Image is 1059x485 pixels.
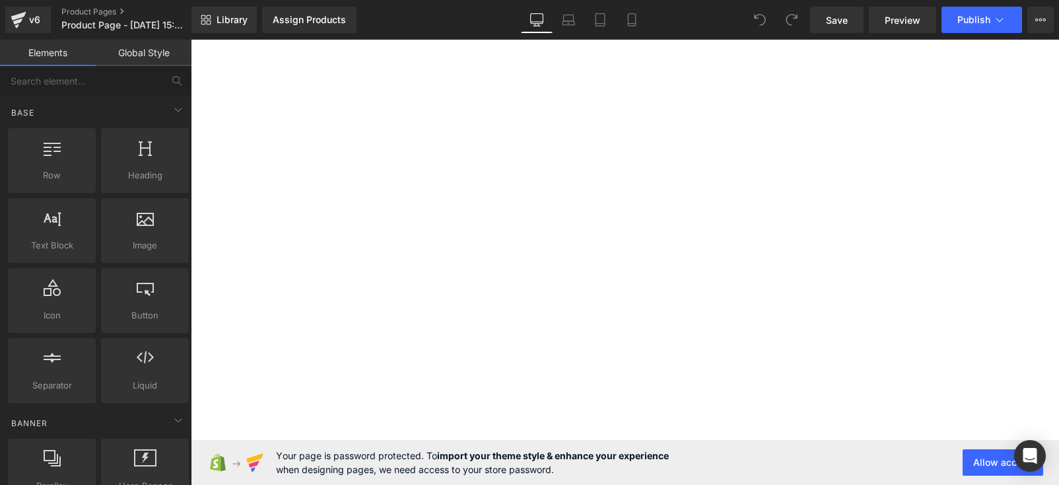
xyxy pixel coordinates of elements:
[584,7,616,33] a: Tablet
[778,7,805,33] button: Redo
[10,106,36,119] span: Base
[869,7,936,33] a: Preview
[12,168,92,182] span: Row
[12,379,92,392] span: Separator
[941,7,1022,33] button: Publish
[521,7,553,33] a: Desktop
[61,20,188,30] span: Product Page - [DATE] 15:29:44
[12,309,92,322] span: Icon
[1027,7,1054,33] button: More
[105,379,185,392] span: Liquid
[105,168,185,182] span: Heading
[26,11,43,28] div: v6
[105,239,185,252] span: Image
[5,7,51,33] a: v6
[963,449,1043,476] button: Allow access
[1014,440,1046,472] div: Open Intercom Messenger
[10,417,49,429] span: Banner
[885,13,920,27] span: Preview
[276,449,669,476] span: Your page is password protected. To when designing pages, we need access to your store password.
[553,7,584,33] a: Laptop
[96,40,191,66] a: Global Style
[747,7,773,33] button: Undo
[826,13,848,27] span: Save
[437,450,669,461] strong: import your theme style & enhance your experience
[191,7,257,33] a: New Library
[616,7,648,33] a: Mobile
[61,7,213,17] a: Product Pages
[217,14,248,26] span: Library
[105,309,185,322] span: Button
[957,15,990,25] span: Publish
[12,239,92,252] span: Text Block
[273,15,346,25] div: Assign Products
